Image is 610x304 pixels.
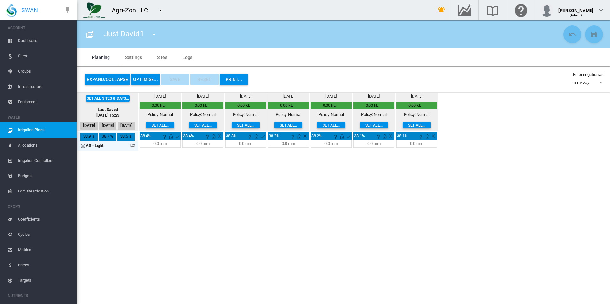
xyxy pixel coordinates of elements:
md-icon: Click here for help [513,6,529,14]
button: Date: 2 Oct SMB Target: 23 ~ 38 % Volume: 0.00 kL 100% = 10.5 mm Irrigation Area: 5.520 Ha [246,133,253,139]
md-icon: icon-arrow-expand [80,142,88,149]
div: Policy: Normal [404,112,429,118]
button: Set all... [274,122,302,128]
div: Last Saved [98,107,118,112]
button: OPTIMISE... [131,74,160,85]
div: 0.0 mm [239,141,252,147]
button: Reset [190,74,219,85]
div: [DATE] [368,93,380,99]
span: Prices [18,257,71,273]
span: Irrigation Controllers [18,153,71,168]
div: [DATE] [283,93,294,99]
md-icon: icon-undo [569,31,576,38]
div: [DATE] [325,93,337,99]
md-icon: icon-chevron-down [597,6,605,14]
span: AS - Light [86,143,103,148]
div: 0.0 mm [196,141,209,147]
div: Sat, 27 Sept 2025 [80,133,98,141]
div: Initial planned application 0.0 mm [183,133,197,139]
div: Initial planned application 0.0 mm [226,133,240,139]
md-icon: This is normally a water-off day for this site [431,134,436,139]
div: 0.00 kL [397,103,433,108]
md-icon: Go to the Data Hub [457,6,472,14]
button: Date: 30 Sept SMB Target: 23 ~ 38 % Volume: 0.00 kL 100% = 10.5 mm Irrigation Area: 5.520 Ha [161,133,167,139]
img: profile.jpg [540,4,553,17]
img: SWAN-Landscape-Logo-Colour-drop.png [6,4,17,17]
button: Date: 1 Oct SMB Target: 23 ~ 38 % Volume: 0.00 kL 100% = 10.5 mm Irrigation Area: 5.520 Ha [204,133,210,139]
md-icon: icon-help [204,133,211,141]
span: (Admin) [570,13,582,17]
span: Budgets [18,168,71,184]
button: Set all sites & days... [86,95,130,102]
md-icon: This irrigation is unlocked and so can be amended by the optimiser. Click here to lock it [338,133,346,141]
div: AS - Light (Priority 1) [86,143,130,148]
md-icon: This is normally a water-on day for this site [174,133,181,141]
img: 7FicoSLW9yRjj7F2+0uvjPufP+ga39vogPu+G1+wvBtcm3fNv859aGr42DJ5pXiEAAAAAAAAAAAAAAAAAAAAAAAAAAAAAAAAA... [83,2,105,18]
span: Infrastructure [18,79,71,94]
div: [DATE] [197,93,209,99]
md-icon: This irrigation is unlocked and so can be amended by the optimiser. Click here to lock it [253,133,260,141]
div: [DATE] 15:23 [96,112,120,118]
md-icon: icon-help [375,133,382,141]
md-icon: icon-help [161,133,168,141]
div: [DATE] [80,122,98,130]
span: CROPS [8,201,71,212]
span: Targets [18,273,71,288]
div: [PERSON_NAME] [558,5,593,11]
span: WATER [8,112,71,122]
md-icon: Search the knowledge base [485,6,500,14]
span: ACCOUNT [8,23,71,33]
md-icon: icon-menu-down [150,31,158,38]
md-icon: icon-help [332,133,339,141]
button: Set all... [146,122,174,128]
md-icon: This is normally a water-off day for this site [388,134,393,139]
md-icon: icon-help [289,133,297,141]
button: icon-bell-ring [435,4,448,17]
div: 0.00 kL [354,103,390,108]
div: mm/Day [574,80,589,85]
div: [DATE] [118,122,135,130]
md-icon: This is normally a water-off day for this site [217,134,222,139]
md-icon: icon-menu-down [157,6,164,14]
div: Policy: Normal [361,112,387,118]
div: [DATE] [411,93,422,99]
md-tab-item: Planning [84,48,117,66]
button: Set all... [403,122,431,128]
div: 0.00 kL [311,103,347,108]
span: Coefficients [18,212,71,227]
md-icon: icon-calendar-multiple [86,31,94,38]
button: Save Changes [585,25,603,43]
button: Date: 3 Oct SMB Target: 23 ~ 38 % Volume: 0.00 kL 100% = 10.5 mm Irrigation Area: 5.520 Ha [289,133,295,139]
md-label: Enter irrigation as [573,72,604,77]
button: Cancel Changes [563,25,581,43]
div: [DATE] [240,93,251,99]
div: Policy: Normal [190,112,216,118]
span: Metrics [18,242,71,257]
button: Set all... [317,122,345,128]
span: Allocations [18,138,71,153]
div: Just David1 [98,25,168,43]
div: Policy: Normal [318,112,344,118]
span: Edit Site Irrigation [18,184,71,199]
div: Agri-Zon LLC [112,6,154,15]
button: Date: 5 Oct SMB Target: 23 ~ 38 % Volume: 0.00 kL 100% = 10.5 mm Irrigation Area: 5.520 Ha [375,133,381,139]
md-icon: icon-help [417,133,425,141]
span: Logs [182,55,192,60]
div: Initial planned application 0.0 mm [397,133,411,139]
div: [DATE] [99,122,117,130]
md-icon: icon-bell-ring [438,6,445,14]
md-icon: icon-help [246,133,254,141]
div: Sun, 28 Sept 2025 [99,133,116,141]
div: 0.0 mm [153,141,167,147]
div: 0.0 mm [367,141,380,147]
button: Set all... [360,122,388,128]
div: Mon, 29 Sept 2025 [117,133,135,141]
md-icon: This is normally a water-off day for this site [302,134,308,139]
button: Click to go to full list of plans [84,28,96,41]
md-icon: This irrigation is unlocked and so can be amended by the optimiser. Click here to lock it [210,133,218,141]
div: Policy: Normal [276,112,301,118]
button: icon-menu-down [154,4,167,17]
md-icon: This irrigation is unlocked and so can be amended by the optimiser. Click here to lock it [424,133,431,141]
div: 0.0 mm [282,141,295,147]
div: Initial planned application 0.0 mm [269,133,283,139]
